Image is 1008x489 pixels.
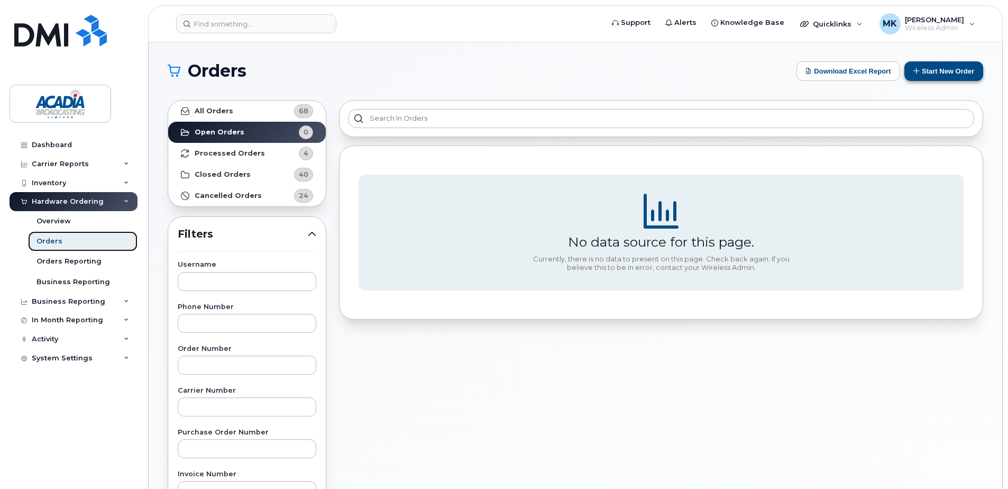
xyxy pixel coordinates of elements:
[904,61,983,81] button: Start New Order
[168,101,326,122] a: All Orders68
[529,255,793,271] div: Currently, there is no data to present on this page. Check back again. If you believe this to be ...
[299,106,308,116] span: 68
[195,149,265,158] strong: Processed Orders
[178,346,316,352] label: Order Number
[195,170,251,179] strong: Closed Orders
[178,304,316,311] label: Phone Number
[304,127,308,137] span: 0
[195,128,244,137] strong: Open Orders
[168,122,326,143] a: Open Orders0
[178,471,316,478] label: Invoice Number
[188,63,246,79] span: Orders
[168,185,326,206] a: Cancelled Orders24
[348,109,974,128] input: Search in orders
[178,261,316,268] label: Username
[195,107,233,115] strong: All Orders
[168,143,326,164] a: Processed Orders4
[304,148,308,158] span: 4
[168,164,326,185] a: Closed Orders40
[299,191,308,201] span: 24
[178,429,316,436] label: Purchase Order Number
[195,192,262,200] strong: Cancelled Orders
[796,61,900,81] button: Download Excel Report
[299,169,308,179] span: 40
[178,227,308,242] span: Filters
[568,234,754,250] div: No data source for this page.
[178,387,316,394] label: Carrier Number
